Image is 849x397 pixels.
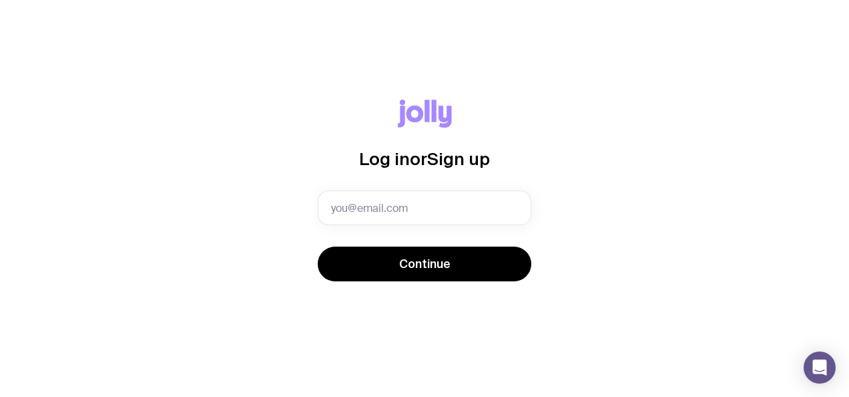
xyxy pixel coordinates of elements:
span: Sign up [427,149,490,168]
div: Open Intercom Messenger [804,352,836,384]
span: Log in [359,149,410,168]
span: Continue [399,256,451,272]
input: you@email.com [318,190,531,225]
button: Continue [318,247,531,281]
span: or [410,149,427,168]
